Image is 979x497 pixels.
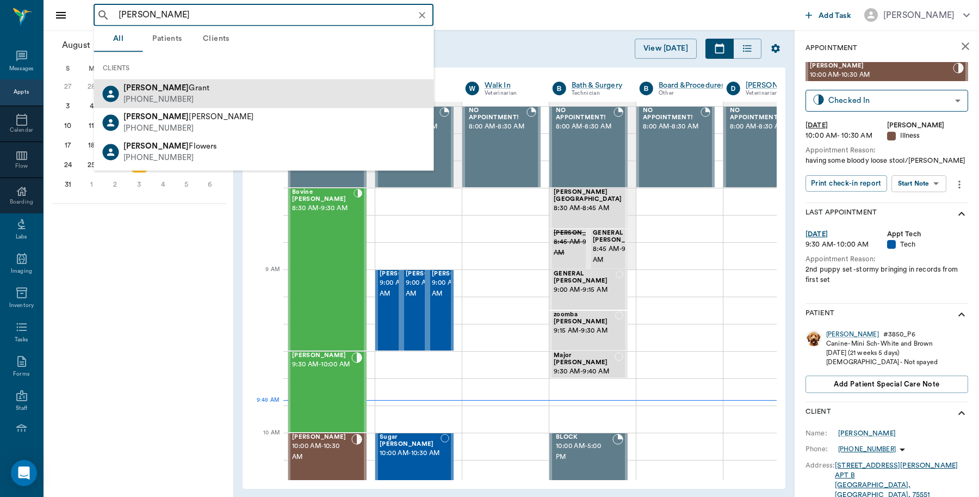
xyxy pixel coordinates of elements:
[94,26,143,52] button: All
[92,38,116,53] span: 2025
[9,65,34,73] div: Messages
[556,121,614,132] span: 8:00 AM - 8:30 AM
[572,80,623,91] a: Bath & Surgery
[554,189,622,203] span: [PERSON_NAME][GEOGRAPHIC_DATA]
[643,107,701,121] span: NO APPOINTMENT!
[123,84,189,92] b: [PERSON_NAME]
[554,285,616,296] span: 9:00 AM - 9:15 AM
[549,269,628,310] div: NOT_CONFIRMED, 9:00 AM - 9:15 AM
[14,88,29,96] div: Appts
[469,107,526,121] span: NO APPOINTMENT!
[746,89,808,98] div: Veterinarian
[805,145,968,156] div: Appointment Reason:
[60,38,92,53] span: August
[432,271,486,278] span: [PERSON_NAME]
[810,70,953,81] span: 10:00 AM - 10:30 AM
[826,348,938,358] div: [DATE] (21 weeks 5 days)
[288,188,367,351] div: CHECKED_IN, 8:30 AM - 9:30 AM
[805,43,857,53] p: Appointment
[80,60,104,77] div: M
[288,351,367,433] div: CHECKED_IN, 9:30 AM - 10:00 AM
[554,366,615,377] span: 9:30 AM - 9:40 AM
[251,427,280,455] div: 10 AM
[556,441,612,463] span: 10:00 AM - 5:00 PM
[556,434,612,441] span: BLOCK
[553,82,566,95] div: B
[11,267,32,275] div: Imaging
[60,99,76,114] div: Sunday, August 3, 2025
[469,121,526,132] span: 8:00 AM - 8:30 AM
[636,106,715,188] div: BOOKED, 8:00 AM - 8:30 AM
[123,142,218,150] span: Flowers
[251,264,280,291] div: 9 AM
[123,84,210,92] span: Grant
[11,460,37,486] div: Open Intercom Messenger
[292,203,354,214] span: 8:30 AM - 9:30 AM
[192,26,241,52] button: Clients
[179,177,194,192] div: Friday, September 5, 2025
[838,428,896,438] div: [PERSON_NAME]
[826,339,938,348] div: Canine - Mini Sch - White and Brown
[805,265,968,285] div: 2nd puppy set -stormy bringing in records from first set
[805,308,834,321] p: Patient
[805,444,838,454] div: Phone:
[659,89,725,98] div: Other
[554,311,615,326] span: zoomba [PERSON_NAME]
[549,106,628,188] div: BOOKED, 8:00 AM - 8:30 AM
[123,123,254,134] div: [PHONE_NUMBER]
[485,80,536,91] div: Walk In
[828,94,951,107] div: Checked In
[805,461,835,470] div: Address:
[572,89,623,98] div: Technician
[951,175,968,194] button: more
[955,35,976,57] button: close
[746,80,808,91] a: [PERSON_NAME]
[375,269,401,351] div: CHECKED_IN, 9:00 AM - 9:30 AM
[380,448,441,459] span: 10:00 AM - 10:30 AM
[801,5,856,25] button: Add Task
[94,57,434,79] div: CLIENTS
[805,131,887,141] div: 10:00 AM - 10:30 AM
[427,269,454,351] div: READY_TO_CHECKOUT, 9:00 AM - 9:30 AM
[826,330,879,339] a: [PERSON_NAME]
[406,278,460,299] span: 9:00 AM - 9:30 AM
[132,177,147,192] div: Wednesday, September 3, 2025
[155,177,170,192] div: Thursday, September 4, 2025
[380,278,434,299] span: 9:00 AM - 9:30 AM
[143,26,192,52] button: Patients
[9,302,34,310] div: Inventory
[810,63,953,70] span: [PERSON_NAME]
[485,89,536,98] div: Veterinarian
[406,271,460,278] span: [PERSON_NAME]
[556,107,614,121] span: NO APPOINTMENT!
[826,358,938,367] div: [DEMOGRAPHIC_DATA] - Not spayed
[635,39,697,59] button: View [DATE]
[898,177,930,190] div: Start Note
[123,152,218,163] div: [PHONE_NUMBER]
[380,434,441,448] span: Sugar [PERSON_NAME]
[432,278,486,299] span: 9:00 AM - 9:30 AM
[730,121,788,132] span: 8:00 AM - 8:30 AM
[84,157,99,173] div: Monday, August 25, 2025
[887,240,969,250] div: Tech
[401,269,427,351] div: READY_TO_CHECKOUT, 9:00 AM - 9:30 AM
[887,131,969,141] div: Illness
[466,82,479,95] div: W
[887,120,969,131] div: [PERSON_NAME]
[838,445,896,454] p: [PHONE_NUMBER]
[202,177,218,192] div: Saturday, September 6, 2025
[593,244,647,266] span: 8:45 AM - 9:00 AM
[805,407,831,420] p: Client
[659,80,725,91] div: Board &Procedures
[554,203,622,214] span: 8:30 AM - 8:45 AM
[955,407,968,420] svg: show more
[554,230,608,237] span: [PERSON_NAME]
[856,5,978,25] button: [PERSON_NAME]
[554,271,616,285] span: GENERAL [PERSON_NAME]
[805,240,887,250] div: 9:30 AM - 10:00 AM
[887,229,969,240] div: Appt Tech
[114,8,430,23] input: Search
